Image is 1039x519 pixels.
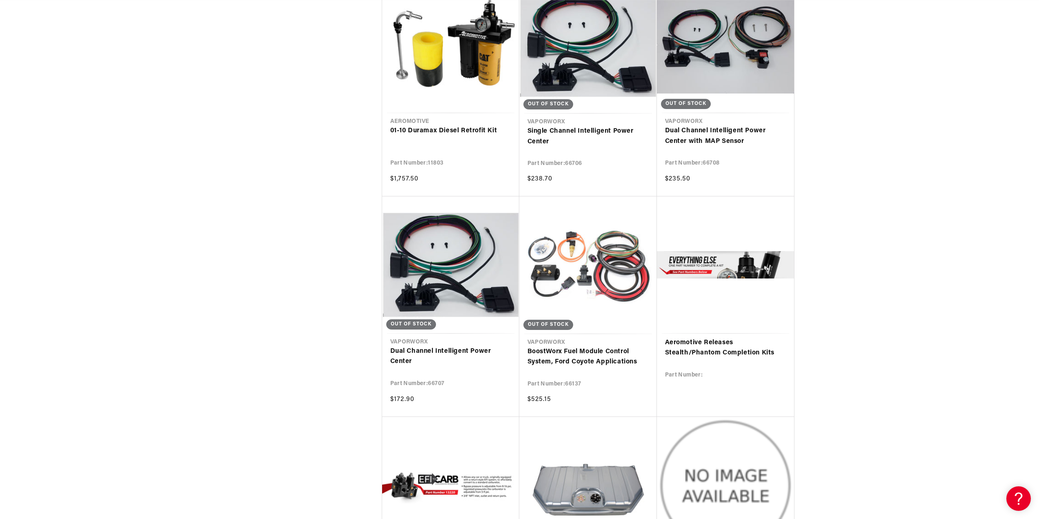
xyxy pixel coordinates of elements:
a: BoostWorx Fuel Module Control System, Ford Coyote Applications [527,347,649,368]
a: Dual Channel Intelligent Power Center with MAP Sensor [665,126,786,147]
a: Dual Channel Intelligent Power Center [390,346,511,367]
a: 01-10 Duramax Diesel Retrofit Kit [390,126,511,136]
a: Single Channel Intelligent Power Center [527,126,649,147]
a: Aeromotive Releases Stealth/Phantom Completion Kits [665,338,786,359]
